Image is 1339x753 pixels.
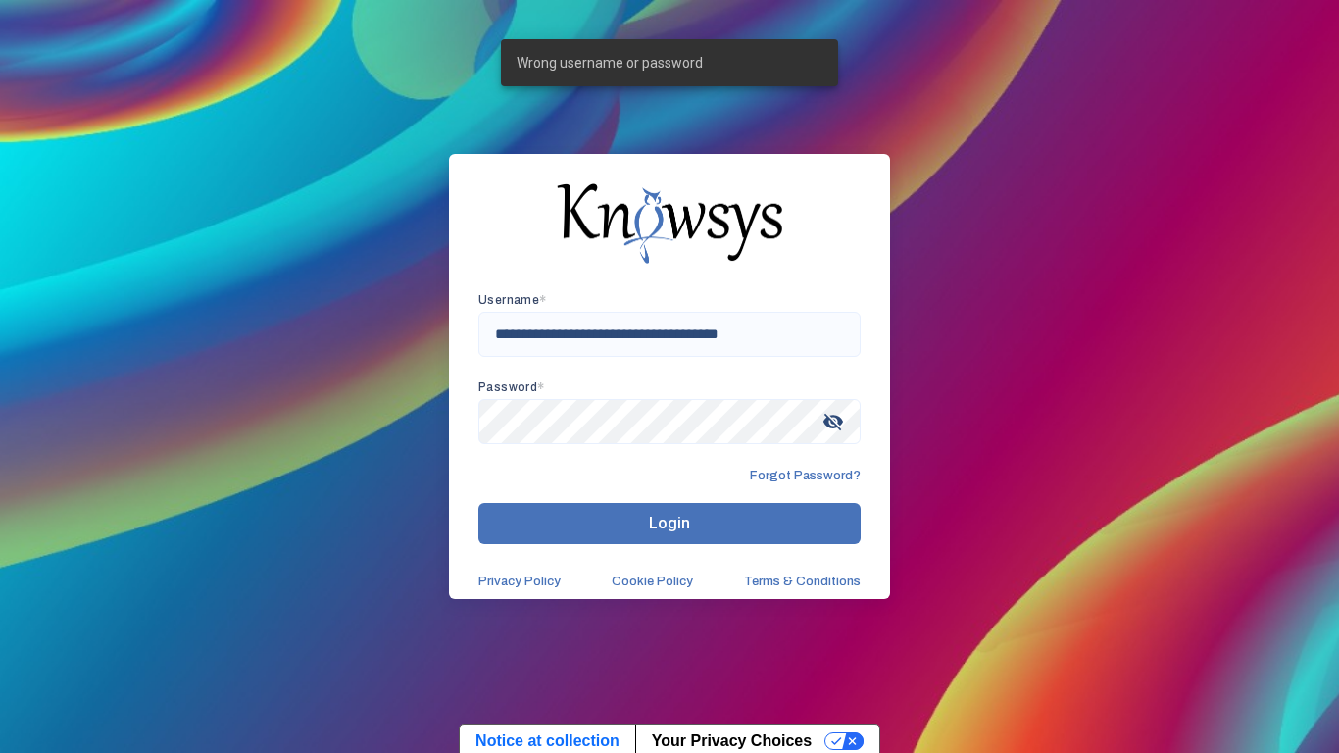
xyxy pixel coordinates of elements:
span: visibility_off [816,404,851,439]
button: Login [478,503,861,544]
span: Wrong username or password [517,53,703,73]
a: Privacy Policy [478,574,561,589]
span: Login [649,514,690,532]
a: Cookie Policy [612,574,693,589]
app-required-indication: Password [478,380,545,394]
app-required-indication: Username [478,293,547,307]
a: Terms & Conditions [744,574,861,589]
img: knowsys-logo.png [557,183,782,264]
span: Forgot Password? [750,468,861,483]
